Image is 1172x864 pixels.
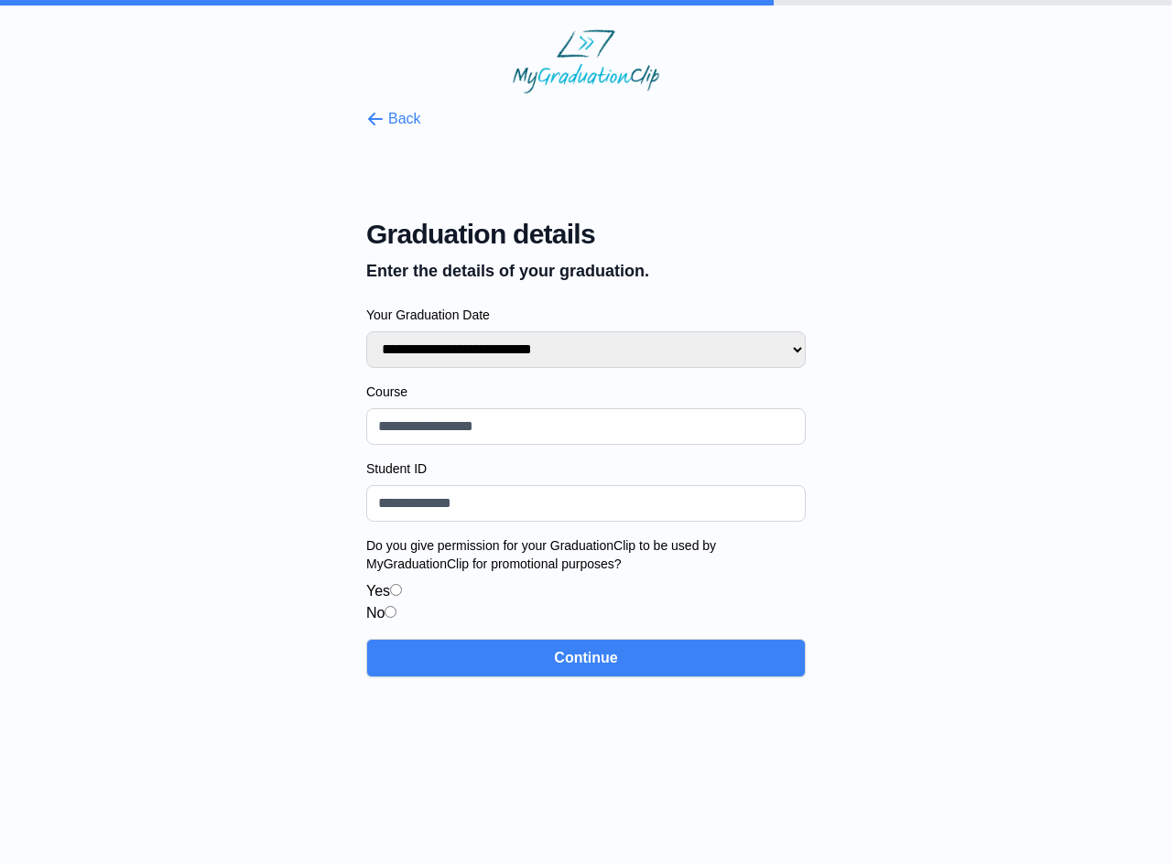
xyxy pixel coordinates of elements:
label: Student ID [366,459,806,478]
label: Course [366,383,806,401]
span: Graduation details [366,218,806,251]
label: Do you give permission for your GraduationClip to be used by MyGraduationClip for promotional pur... [366,536,806,573]
img: MyGraduationClip [513,29,659,93]
p: Enter the details of your graduation. [366,258,806,284]
button: Back [366,108,421,130]
label: Yes [366,583,390,599]
label: No [366,605,385,621]
button: Continue [366,639,806,677]
label: Your Graduation Date [366,306,806,324]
